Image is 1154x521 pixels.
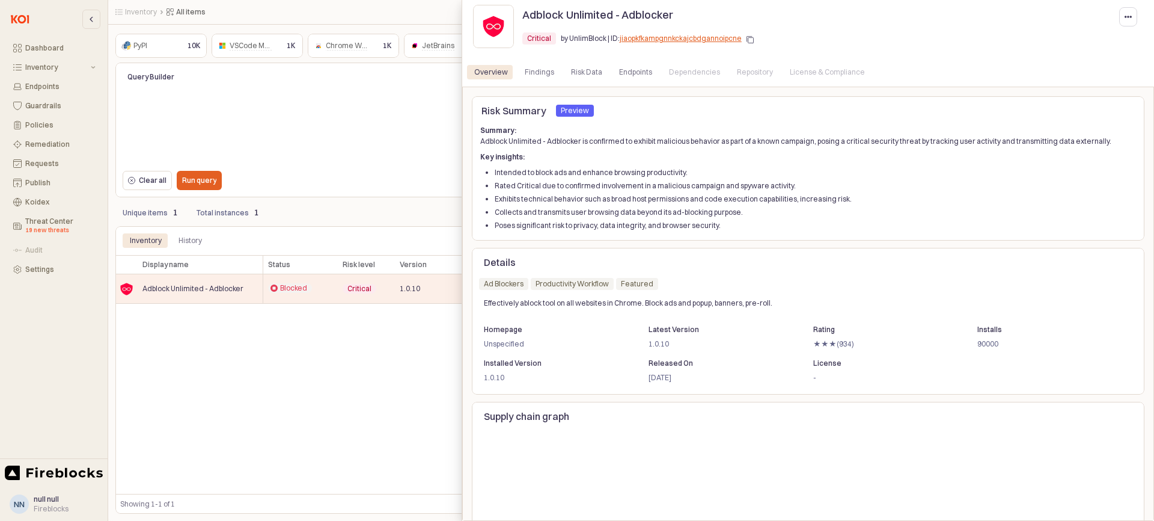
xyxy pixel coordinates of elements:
[977,324,1116,335] p: Installs
[620,34,742,43] a: jiaopkfkampgnnkckajcbdgannoipcne
[495,167,1136,178] li: Intended to block ads and enhance browsing productivity.
[484,409,1132,424] p: Supply chain graph
[649,339,787,350] p: 1.0.10
[662,65,727,79] div: Dependencies
[484,358,623,369] p: Installed Version
[474,65,508,79] div: Overview
[484,298,1078,309] p: Effectively ablock tool on all websites in Chrome. Block ads and popup, banners, pre-roll.
[522,7,673,23] p: Adblock Unlimited - Adblocker
[484,339,623,350] p: Unspecified
[571,65,602,79] div: Risk Data
[495,194,1136,205] li: Exhibits technical behavior such as broad host permissions and code execution capabilities, incre...
[495,180,1136,191] li: Rated Critical due to confirmed involvement in a malicious campaign and spyware activity.
[484,372,623,383] p: 1.0.10
[649,358,787,369] p: Released On
[484,324,623,335] p: Homepage
[495,220,1136,231] li: Poses significant risk to privacy, data integrity, and browser security.
[561,105,589,117] div: Preview
[484,278,524,290] div: Ad Blockers
[790,65,865,79] div: License & Compliance
[737,65,773,79] div: Repository
[484,255,1132,270] p: Details
[536,278,609,290] div: Productivity Workflow
[467,65,515,79] div: Overview
[977,339,1116,350] p: 90000
[612,65,659,79] div: Endpoints
[813,372,952,383] p: -
[481,103,546,118] p: Risk Summary
[484,433,1132,520] iframe: SupplyChainGraph
[730,65,780,79] div: Repository
[480,126,516,135] strong: Summary:
[813,358,952,369] p: License
[649,324,787,335] p: Latest Version
[527,32,551,45] div: Critical
[517,65,561,79] div: Findings
[480,152,525,161] strong: Key insights:
[495,207,1136,218] li: Collects and transmits user browsing data beyond its ad-blocking purpose.
[813,339,952,350] p: ★★★(934)
[649,372,787,383] p: [DATE]
[621,278,653,290] div: Featured
[669,65,720,79] div: Dependencies
[525,65,554,79] div: Findings
[783,65,872,79] div: License & Compliance
[813,324,952,335] p: Rating
[564,65,609,79] div: Risk Data
[561,33,742,44] p: by UnlimBlock | ID:
[619,65,652,79] div: Endpoints
[480,125,1136,147] p: Adblock Unlimited - Adblocker is confirmed to exhibit malicious behavior as part of a known campa...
